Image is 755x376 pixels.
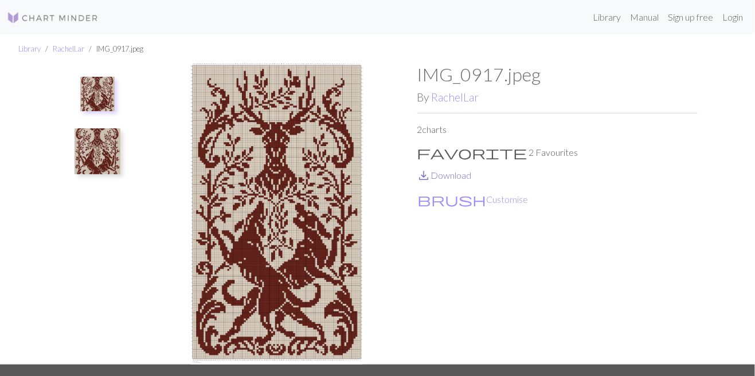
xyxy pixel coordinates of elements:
[417,146,698,159] p: 2 Favourites
[664,6,718,29] a: Sign up free
[418,191,487,207] span: brush
[417,192,529,207] button: CustomiseCustomise
[53,44,84,53] a: RachelLar
[417,170,472,181] a: DownloadDownload
[417,167,431,183] span: save_alt
[80,77,115,111] img: IMG_0917.jpeg
[417,144,527,160] span: favorite
[417,146,527,159] i: Favourite
[418,193,487,206] i: Customise
[84,44,143,54] li: IMG_0917.jpeg
[417,91,698,104] h2: By
[75,128,120,174] img: Copy of IMG_0917.jpeg
[417,64,698,85] h1: IMG_0917.jpeg
[417,169,431,182] i: Download
[417,123,698,136] p: 2 charts
[718,6,748,29] a: Login
[432,91,479,104] a: RachelLar
[18,44,41,53] a: Library
[7,11,99,25] img: Logo
[626,6,664,29] a: Manual
[137,64,417,365] img: IMG_0917.jpeg
[589,6,626,29] a: Library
